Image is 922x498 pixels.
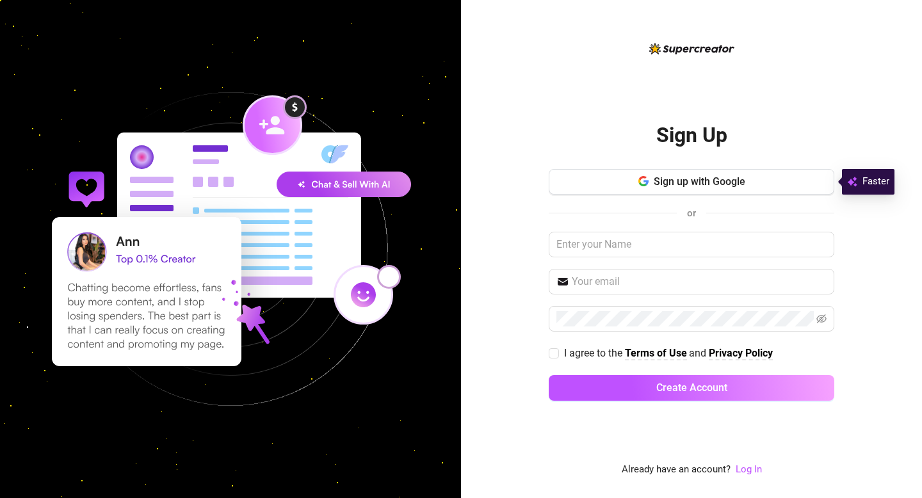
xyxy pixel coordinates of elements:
a: Log In [736,463,762,475]
strong: Privacy Policy [709,347,773,359]
span: or [687,207,696,219]
img: logo-BBDzfeDw.svg [649,43,734,54]
span: Already have an account? [622,462,731,478]
input: Your email [572,274,827,289]
img: svg%3e [847,174,857,189]
input: Enter your Name [549,232,834,257]
h2: Sign Up [656,122,727,149]
img: signup-background-D0MIrEPF.svg [9,28,452,470]
span: Create Account [656,382,727,394]
span: Sign up with Google [654,175,745,188]
a: Log In [736,462,762,478]
span: Faster [862,174,889,189]
a: Terms of Use [625,347,687,360]
span: and [689,347,709,359]
strong: Terms of Use [625,347,687,359]
span: eye-invisible [816,314,827,324]
button: Create Account [549,375,834,401]
span: I agree to the [564,347,625,359]
button: Sign up with Google [549,169,834,195]
a: Privacy Policy [709,347,773,360]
